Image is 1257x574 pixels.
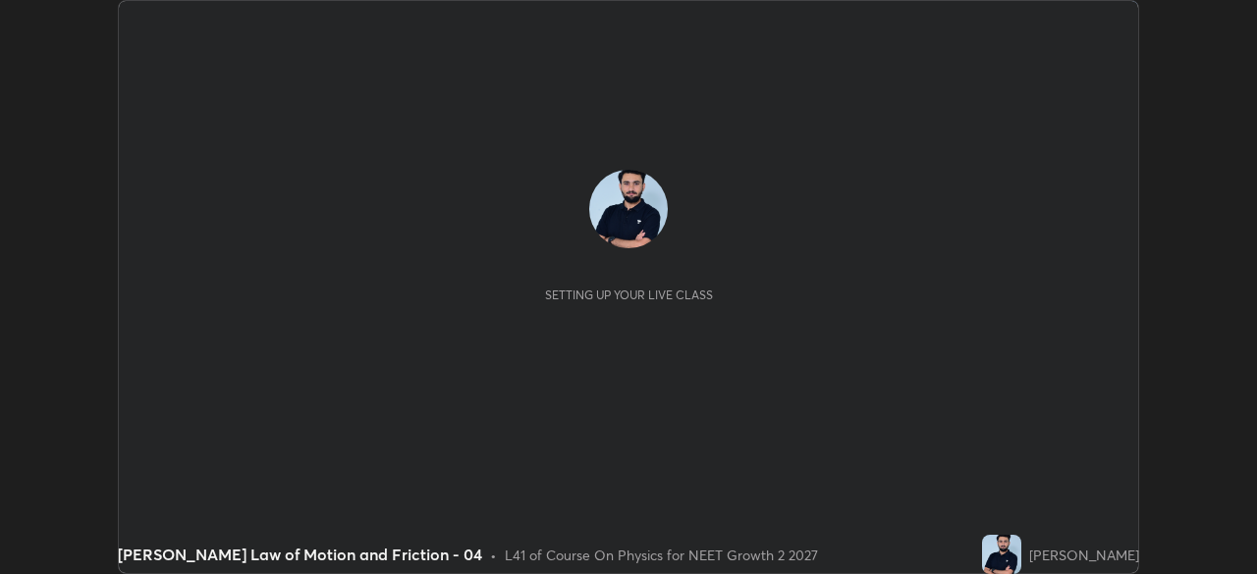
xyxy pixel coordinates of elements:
div: • [490,545,497,565]
img: ef2b50091f9441e5b7725b7ba0742755.jpg [982,535,1021,574]
img: ef2b50091f9441e5b7725b7ba0742755.jpg [589,170,668,248]
div: Setting up your live class [545,287,713,302]
div: [PERSON_NAME] Law of Motion and Friction - 04 [118,543,482,566]
div: [PERSON_NAME] [1029,545,1139,565]
div: L41 of Course On Physics for NEET Growth 2 2027 [505,545,818,565]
